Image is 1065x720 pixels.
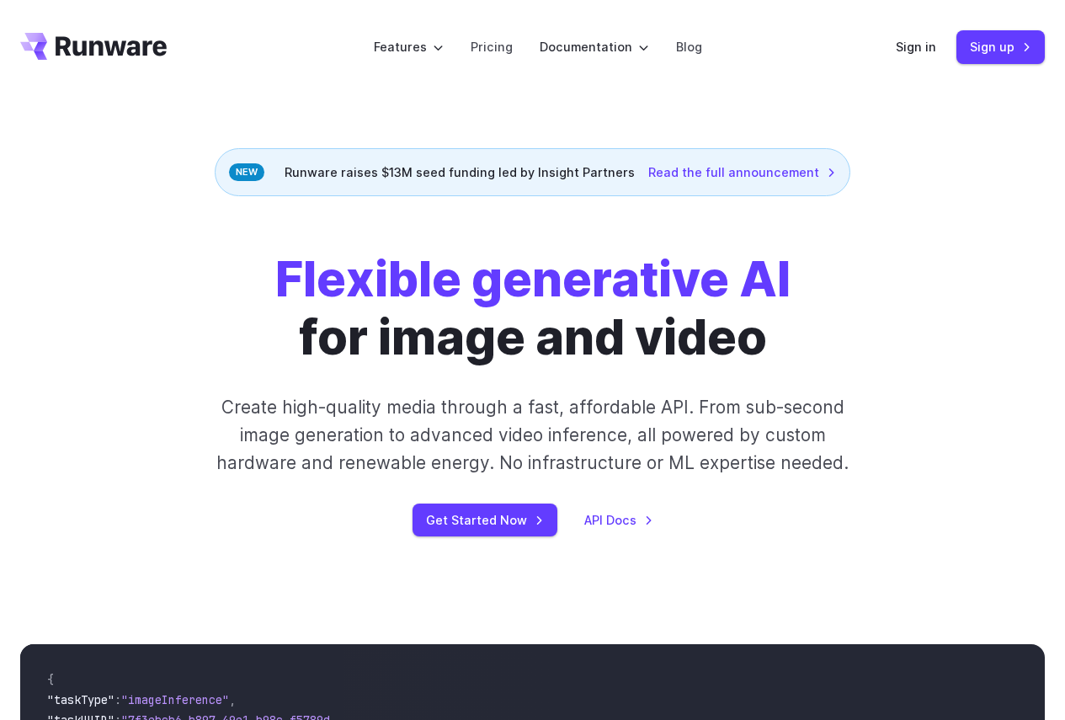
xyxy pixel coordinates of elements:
[540,37,649,56] label: Documentation
[584,510,653,530] a: API Docs
[413,504,557,536] a: Get Started Now
[47,692,114,707] span: "taskType"
[47,672,54,687] span: {
[229,692,236,707] span: ,
[20,33,167,60] a: Go to /
[121,692,229,707] span: "imageInference"
[676,37,702,56] a: Blog
[648,163,836,182] a: Read the full announcement
[114,692,121,707] span: :
[471,37,513,56] a: Pricing
[275,250,791,366] h1: for image and video
[956,30,1045,63] a: Sign up
[896,37,936,56] a: Sign in
[205,393,860,477] p: Create high-quality media through a fast, affordable API. From sub-second image generation to adv...
[215,148,850,196] div: Runware raises $13M seed funding led by Insight Partners
[374,37,444,56] label: Features
[275,249,791,308] strong: Flexible generative AI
